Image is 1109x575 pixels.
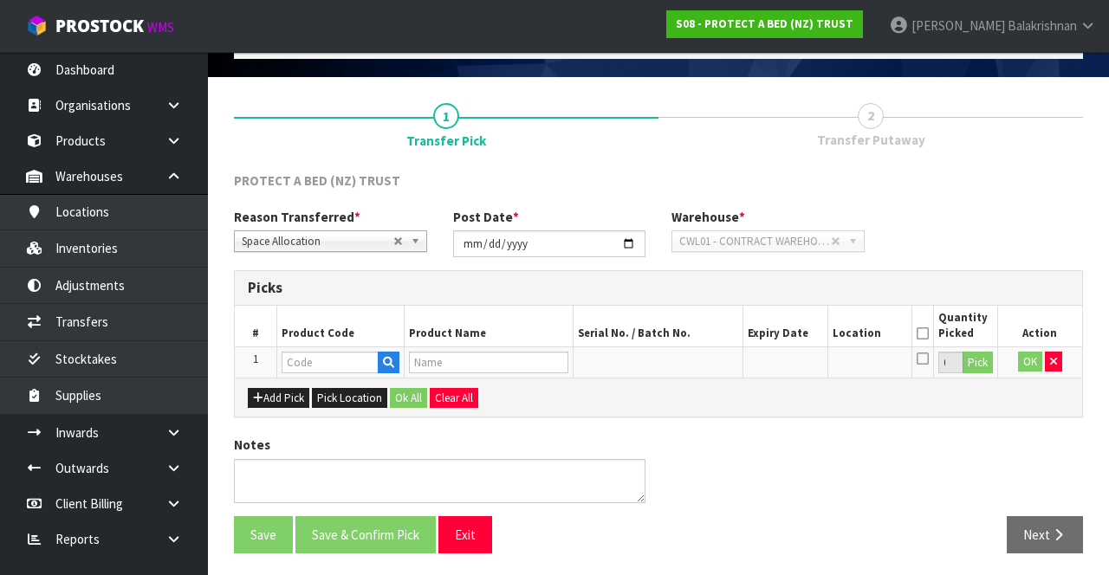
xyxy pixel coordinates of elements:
small: WMS [147,19,174,36]
button: Exit [438,516,492,553]
h3: Picks [248,280,1069,296]
span: [PERSON_NAME] [911,17,1005,34]
input: Post Date [453,230,646,257]
a: S08 - PROTECT A BED (NZ) TRUST [666,10,863,38]
button: Save [234,516,293,553]
label: Reason Transferred [234,208,360,226]
button: Save & Confirm Pick [295,516,436,553]
span: 2 [858,103,884,129]
button: Clear All [430,388,478,409]
label: Warehouse [671,208,745,226]
span: CWL01 - CONTRACT WAREHOUSING [GEOGRAPHIC_DATA] [679,231,831,252]
input: Name [409,352,568,373]
label: Notes [234,436,270,454]
span: Transfer Pick [234,158,1083,566]
button: Pick [963,352,993,374]
strong: S08 - PROTECT A BED (NZ) TRUST [676,16,853,31]
span: ProStock [55,15,144,37]
button: OK [1018,352,1042,372]
button: Pick Location [312,388,387,409]
button: Ok All [390,388,427,409]
label: Post Date [453,208,519,226]
span: Transfer Pick [406,132,486,150]
span: Space Allocation [242,231,393,252]
th: Product Name [404,306,573,346]
span: 1 [253,352,258,366]
th: Serial No. / Batch No. [574,306,743,346]
span: Balakrishnan [1008,17,1077,34]
img: cube-alt.png [26,15,48,36]
span: PROTECT A BED (NZ) TRUST [234,172,400,189]
th: Quantity Picked [934,306,997,346]
button: Next [1007,516,1083,553]
input: Code [282,352,379,373]
th: # [235,306,277,346]
span: 1 [433,103,459,129]
button: Add Pick [248,388,309,409]
th: Expiry Date [743,306,827,346]
th: Action [997,306,1082,346]
span: Transfer Putaway [817,131,925,149]
th: Product Code [277,306,405,346]
th: Location [827,306,912,346]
